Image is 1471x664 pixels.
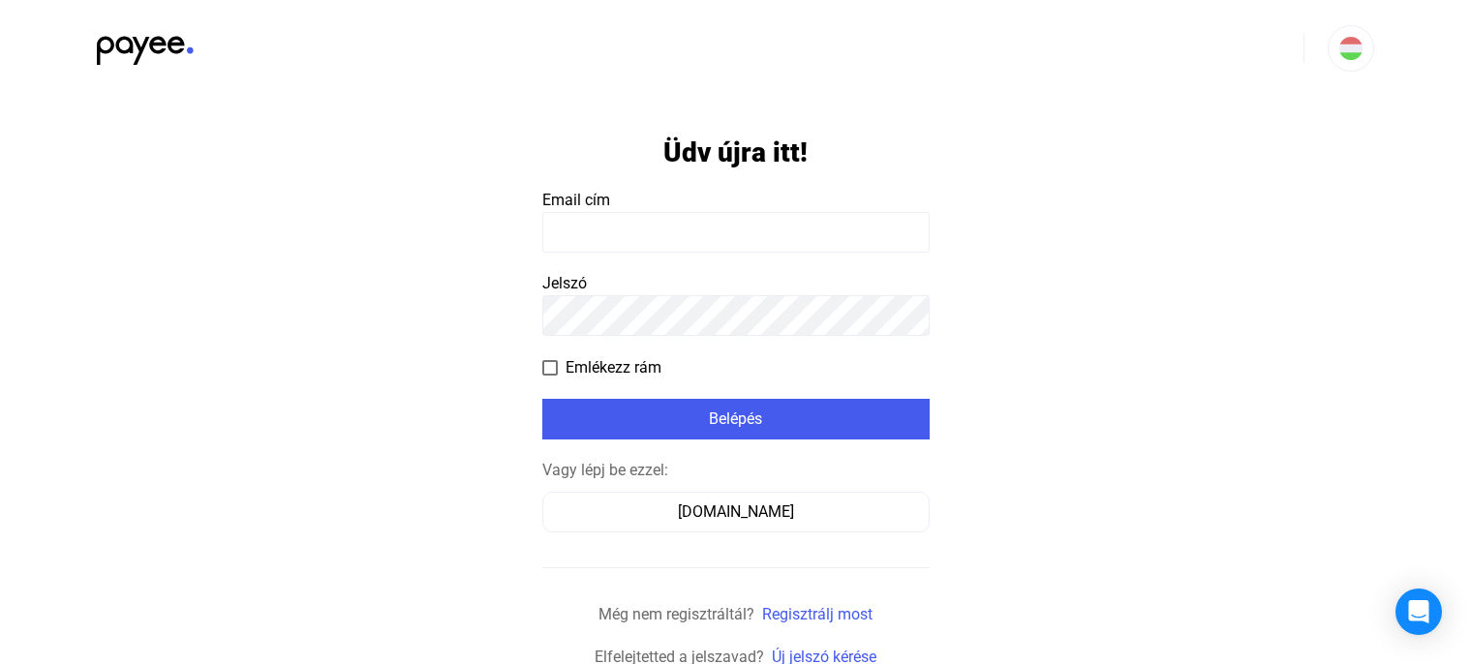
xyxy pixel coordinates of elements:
[549,500,923,524] div: [DOMAIN_NAME]
[548,407,924,431] div: Belépés
[542,191,610,209] span: Email cím
[566,356,661,379] span: Emlékezz rám
[542,502,930,521] a: [DOMAIN_NAME]
[663,136,808,169] h1: Üdv újra itt!
[542,274,587,292] span: Jelszó
[542,459,930,482] div: Vagy lépj be ezzel:
[542,399,930,439] button: Belépés
[762,605,873,623] a: Regisztrálj most
[1395,589,1442,635] div: Open Intercom Messenger
[1339,37,1363,60] img: HU
[542,492,930,532] button: [DOMAIN_NAME]
[598,605,754,623] span: Még nem regisztráltál?
[97,25,194,65] img: black-payee-blue-dot.svg
[1328,25,1374,72] button: HU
